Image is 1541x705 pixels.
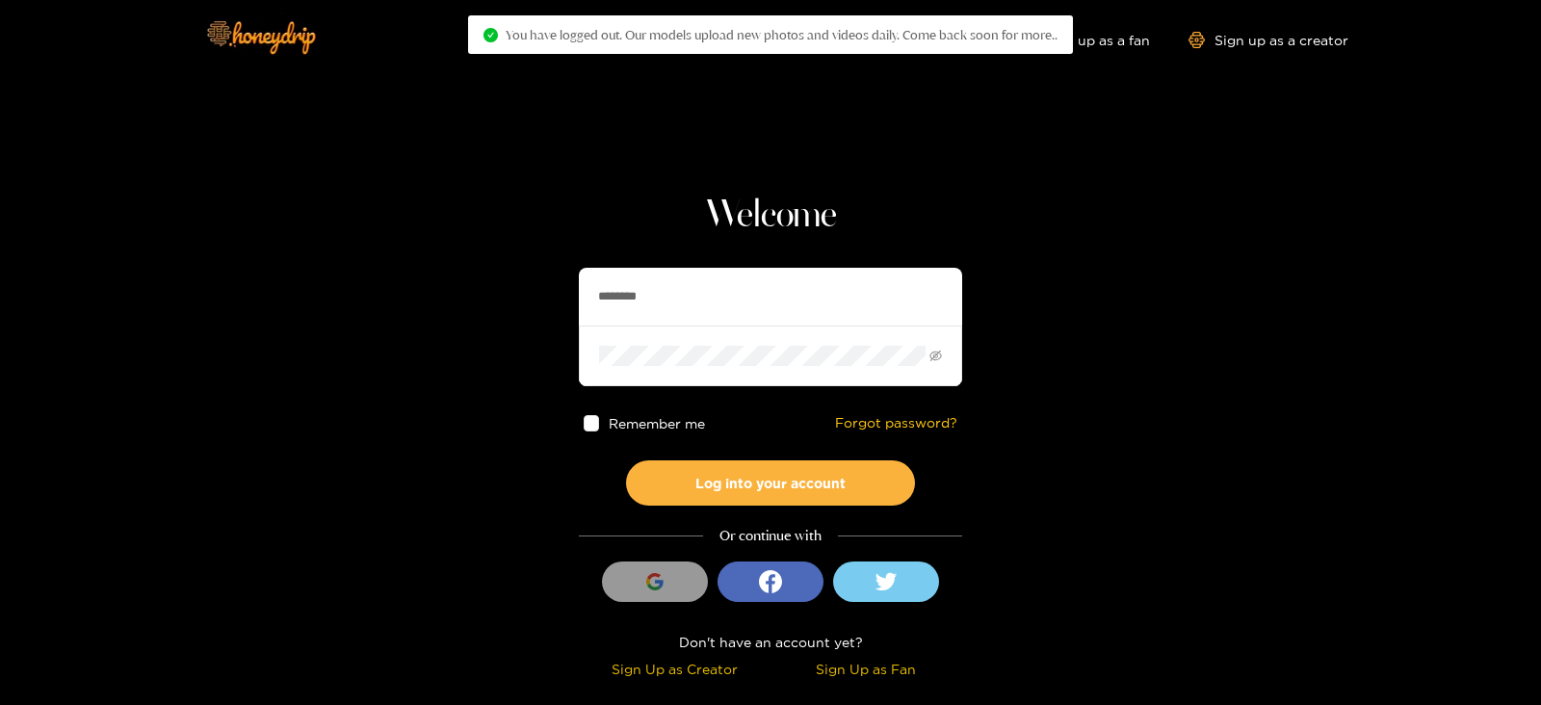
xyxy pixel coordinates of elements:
div: Sign Up as Creator [584,658,766,680]
span: check-circle [483,28,498,42]
a: Sign up as a fan [1018,32,1150,48]
div: Don't have an account yet? [579,631,962,653]
span: You have logged out. Our models upload new photos and videos daily. Come back soon for more.. [506,27,1058,42]
button: Log into your account [626,460,915,506]
h1: Welcome [579,193,962,239]
span: Remember me [610,416,706,431]
div: Or continue with [579,525,962,547]
span: eye-invisible [929,350,942,362]
a: Sign up as a creator [1188,32,1348,48]
div: Sign Up as Fan [775,658,957,680]
a: Forgot password? [835,415,957,431]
